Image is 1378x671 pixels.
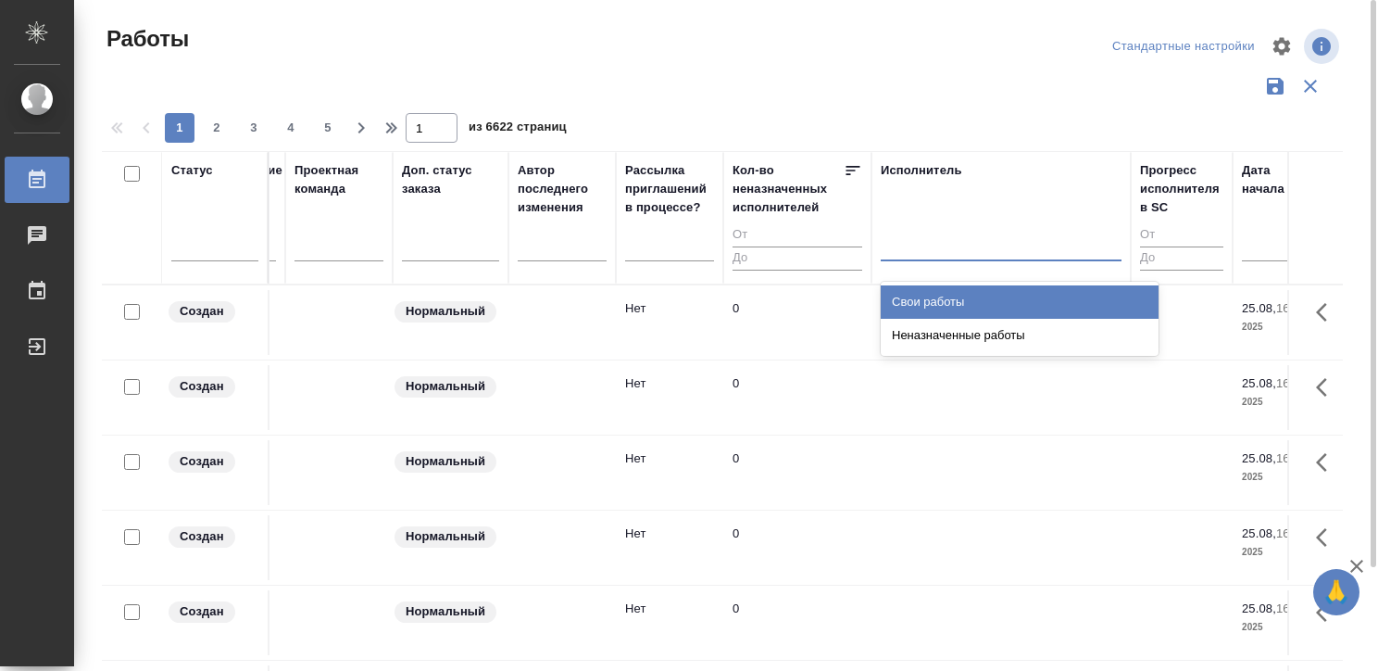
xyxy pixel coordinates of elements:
[1242,393,1316,411] p: 2025
[1276,451,1307,465] p: 16:56
[1305,515,1349,560] button: Здесь прячутся важные кнопки
[1242,301,1276,315] p: 25.08,
[1108,32,1259,61] div: split button
[406,377,485,396] p: Нормальный
[171,161,213,180] div: Статус
[723,365,871,430] td: 0
[1276,301,1307,315] p: 16:56
[1242,376,1276,390] p: 25.08,
[1258,69,1293,104] button: Сохранить фильтры
[102,24,189,54] span: Работы
[881,161,962,180] div: Исполнитель
[202,113,232,143] button: 2
[202,119,232,137] span: 2
[1276,376,1307,390] p: 16:56
[616,290,723,355] td: Нет
[1321,573,1352,612] span: 🙏
[723,590,871,655] td: 0
[1242,161,1297,198] div: Дата начала
[180,527,224,546] p: Создан
[239,119,269,137] span: 3
[1140,161,1223,217] div: Прогресс исполнителя в SC
[180,452,224,471] p: Создан
[616,440,723,505] td: Нет
[239,113,269,143] button: 3
[1276,601,1307,615] p: 16:56
[723,440,871,505] td: 0
[1140,247,1223,270] input: До
[733,247,862,270] input: До
[1313,569,1359,615] button: 🙏
[1242,318,1316,336] p: 2025
[167,299,258,324] div: Заказ еще не согласован с клиентом, искать исполнителей рано
[616,365,723,430] td: Нет
[1304,29,1343,64] span: Посмотреть информацию
[406,527,485,546] p: Нормальный
[469,116,567,143] span: из 6622 страниц
[1305,440,1349,485] button: Здесь прячутся важные кнопки
[1242,451,1276,465] p: 25.08,
[167,374,258,399] div: Заказ еще не согласован с клиентом, искать исполнителей рано
[167,600,258,625] div: Заказ еще не согласован с клиентом, искать исполнителей рано
[733,161,844,217] div: Кол-во неназначенных исполнителей
[625,161,714,217] div: Рассылка приглашений в процессе?
[1242,526,1276,540] p: 25.08,
[723,515,871,580] td: 0
[180,302,224,321] p: Создан
[733,224,862,247] input: От
[616,590,723,655] td: Нет
[1259,24,1304,69] span: Настроить таблицу
[180,602,224,621] p: Создан
[406,452,485,471] p: Нормальный
[1293,69,1328,104] button: Сбросить фильтры
[276,119,306,137] span: 4
[1242,618,1316,637] p: 2025
[1140,224,1223,247] input: От
[1242,601,1276,615] p: 25.08,
[616,515,723,580] td: Нет
[518,161,607,217] div: Автор последнего изменения
[294,161,383,198] div: Проектная команда
[402,161,499,198] div: Доп. статус заказа
[406,602,485,621] p: Нормальный
[406,302,485,321] p: Нормальный
[1305,365,1349,410] button: Здесь прячутся важные кнопки
[1242,543,1316,562] p: 2025
[881,319,1159,352] div: Неназначенные работы
[1242,468,1316,487] p: 2025
[313,113,343,143] button: 5
[180,377,224,396] p: Создан
[723,290,871,355] td: 0
[167,449,258,475] div: Заказ еще не согласован с клиентом, искать исполнителей рано
[1305,590,1349,635] button: Здесь прячутся важные кнопки
[881,285,1159,319] div: Свои работы
[167,525,258,550] div: Заказ еще не согласован с клиентом, искать исполнителей рано
[1305,290,1349,335] button: Здесь прячутся важные кнопки
[276,113,306,143] button: 4
[1276,526,1307,540] p: 16:56
[313,119,343,137] span: 5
